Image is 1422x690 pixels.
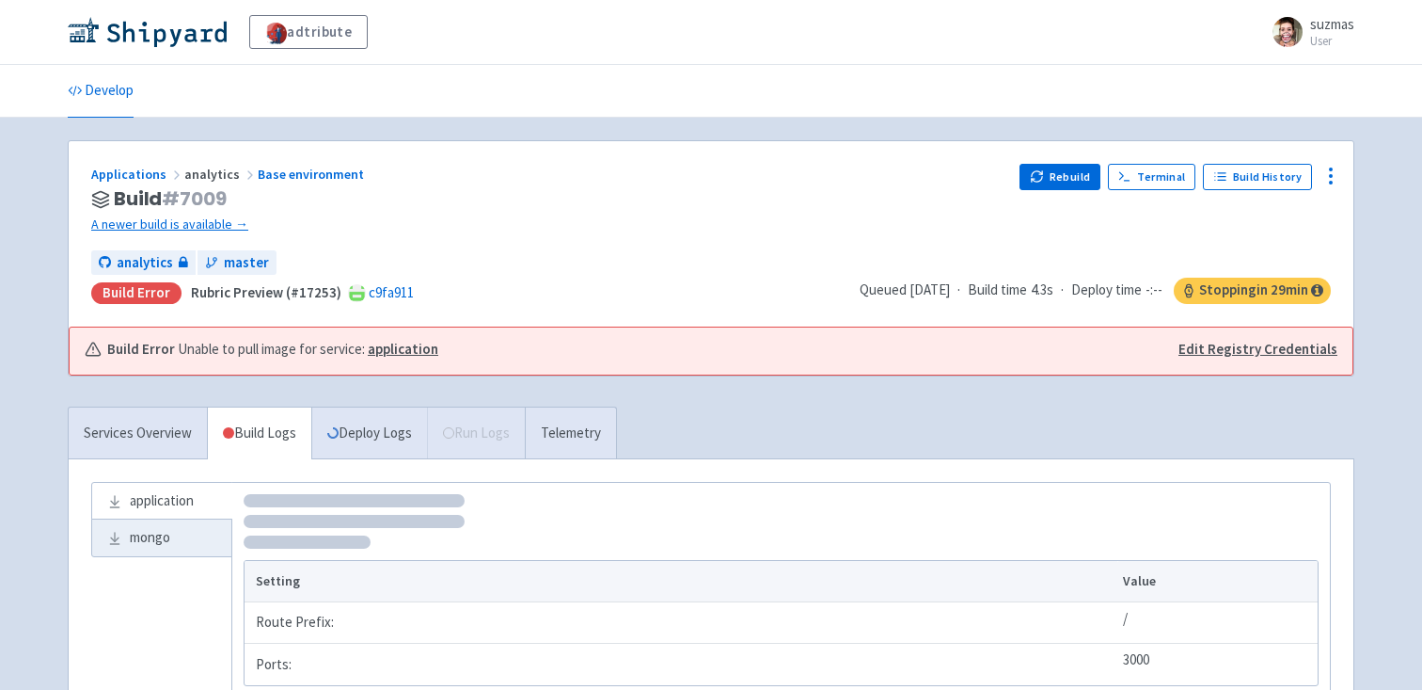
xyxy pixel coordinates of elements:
div: · · [860,278,1331,304]
a: Base environment [258,166,367,183]
a: c9fa911 [369,283,414,301]
a: master [197,250,276,276]
span: Unable to pull image for service: [178,339,438,361]
th: Value [1117,561,1318,602]
small: User [1310,35,1354,47]
span: Build time [968,280,1027,301]
td: Route Prefix: [245,602,1117,644]
a: Deploy Logs [311,408,427,459]
span: analytics [184,166,258,183]
a: mongo [92,520,231,556]
a: Develop [68,65,134,118]
a: Edit Registry Credentials [1178,339,1337,361]
a: suzmas User [1261,17,1354,47]
strong: Rubric Preview (#17253) [191,283,341,301]
a: A newer build is available → [91,214,1004,235]
th: Setting [245,561,1117,602]
a: application [368,340,438,358]
td: / [1117,602,1318,644]
a: analytics [91,250,196,276]
time: [DATE] [909,281,950,298]
span: # 7009 [162,185,226,212]
a: Telemetry [525,408,616,459]
a: Build History [1203,164,1312,190]
span: suzmas [1310,15,1354,33]
a: Applications [91,166,184,183]
div: Build Error [91,282,182,304]
span: analytics [117,252,173,274]
a: application [92,483,231,520]
span: Stopping in 29 min [1174,278,1331,304]
img: Shipyard logo [68,17,227,47]
span: -:-- [1145,280,1162,301]
span: Queued [860,281,950,298]
td: 3000 [1117,644,1318,685]
span: master [224,252,269,274]
b: Build Error [107,339,175,361]
a: Services Overview [69,408,207,459]
td: Ports: [245,644,1117,685]
span: 4.3s [1031,280,1053,301]
a: adtribute [249,15,367,49]
a: Build Logs [208,408,311,459]
span: Deploy time [1071,280,1142,301]
a: Terminal [1108,164,1195,190]
button: Rebuild [1019,164,1100,190]
span: Build [114,188,227,210]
